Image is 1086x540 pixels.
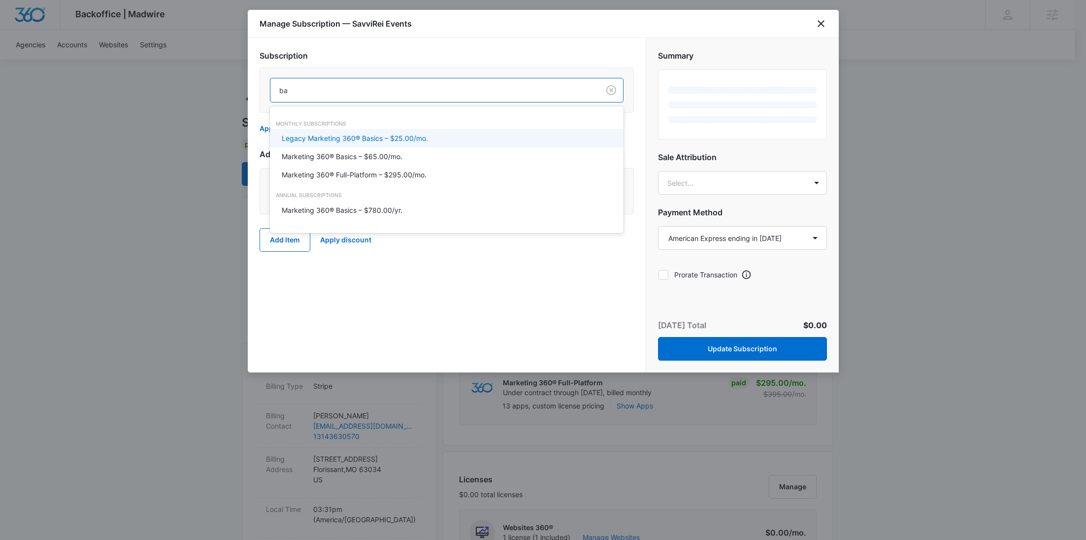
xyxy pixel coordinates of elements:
span: $0.00 [803,320,827,330]
button: close [815,18,827,30]
button: Update Subscription [658,337,827,361]
p: Marketing 360® Full-Platform – $295.00/mo. [282,169,427,180]
h2: Add-Ons [260,148,634,160]
label: Prorate Transaction [658,270,737,280]
p: [DATE] Total [658,319,706,331]
button: Apply discount [310,228,381,252]
p: Marketing 360® Basics – $65.00/mo. [282,151,402,162]
h2: Payment Method [658,206,827,218]
button: Apply discount [260,117,321,140]
h1: Manage Subscription — SavviRei Events [260,18,412,30]
p: Marketing 360® Basics – $780.00/yr. [282,205,402,215]
div: Annual Subscriptions [270,192,624,200]
h2: Subscription [260,50,634,62]
input: Subscription [279,85,290,96]
h2: Summary [658,50,827,62]
h2: Sale Attribution [658,151,827,163]
button: Add Item [260,228,310,252]
button: Clear [603,82,619,98]
p: Legacy Marketing 360® Basics – $25.00/mo. [282,133,428,143]
div: Monthly Subscriptions [270,120,624,128]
